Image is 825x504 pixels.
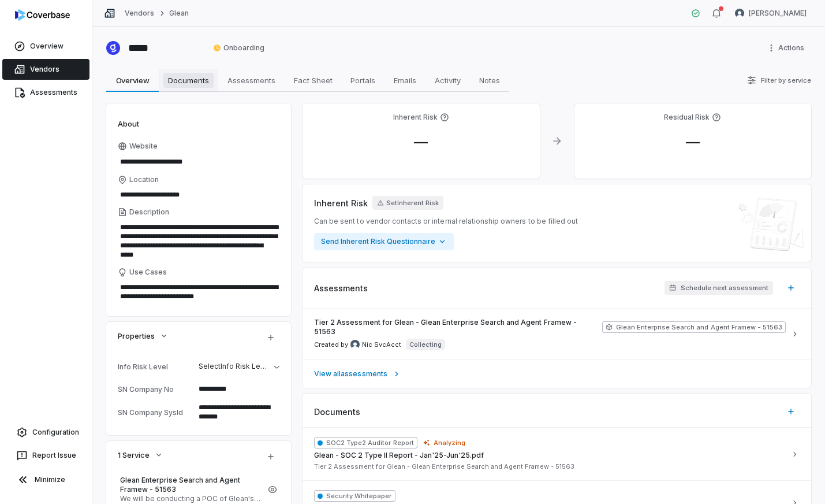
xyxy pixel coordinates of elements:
[362,340,401,349] span: Nic SvcAcct
[475,73,505,88] span: Notes
[2,36,89,57] a: Overview
[120,494,261,503] span: We will be conducting a POC of Glean's Enterprise Search and their Agent builder framework.
[602,321,786,333] span: Glean Enterprise Search and Agent Framew - 51563
[677,134,709,150] span: —
[314,318,598,336] span: Tier 2 Assessment for Glean - Glean Enterprise Search and Agent Framew - 51563
[114,444,167,465] button: 1 Service
[393,113,438,122] h4: Inherent Risk
[405,134,437,150] span: —
[744,70,815,91] button: Filter by service
[314,340,401,349] span: Created by
[665,281,773,295] button: Schedule next assessment
[289,73,337,88] span: Fact Sheet
[120,476,261,494] span: Glean Enterprise Search and Agent Framew - 51563
[430,73,465,88] span: Activity
[118,154,260,170] input: Website
[314,490,395,502] span: Security Whitepaper
[129,268,167,277] span: Use Cases
[314,462,574,471] span: Tier 2 Assessment for Glean - Glean Enterprise Search and Agent Framew - 51563
[389,73,421,88] span: Emails
[314,282,368,294] span: Assessments
[434,438,465,447] span: Analyzing
[314,406,360,418] span: Documents
[118,331,155,341] span: Properties
[5,445,87,466] button: Report Issue
[749,9,807,18] span: [PERSON_NAME]
[118,408,194,417] div: SN Company SysId
[118,385,194,394] div: SN Company No
[114,325,172,346] button: Properties
[2,82,89,103] a: Assessments
[314,197,368,209] span: Inherent Risk
[2,59,89,80] a: Vendors
[118,118,139,129] span: About
[163,73,214,88] span: Documents
[199,362,271,370] span: Select Info Risk Level
[735,9,744,18] img: Tomo Majima avatar
[129,207,169,217] span: Description
[15,9,70,21] img: logo-D7KZi-bG.svg
[129,142,158,151] span: Website
[118,219,279,263] textarea: Description
[223,73,280,88] span: Assessments
[314,217,578,226] span: Can be sent to vendor contacts or internal relationship owners to be filled out
[314,233,454,250] button: Send Inherent Risk Questionnaire
[409,340,442,349] p: Collecting
[303,360,811,388] a: View allassessments
[303,309,811,360] a: Tier 2 Assessment for Glean - Glean Enterprise Search and Agent Framew - 51563Glean Enterprise Se...
[664,113,710,122] h4: Residual Risk
[213,43,264,53] span: Onboarding
[350,340,360,349] img: Nic SvcAcct avatar
[118,362,194,371] div: Info Risk Level
[169,9,189,18] a: Glean
[303,428,811,480] button: SOC2 Type2 Auditor ReportAnalyzingGlean - SOC 2 Type II Report - Jan'25-Jun'25.pdfTier 2 Assessme...
[681,284,768,292] span: Schedule next assessment
[125,9,154,18] a: Vendors
[372,196,443,210] button: SetInherent Risk
[118,279,279,305] textarea: Use Cases
[5,468,87,491] button: Minimize
[118,450,150,460] span: 1 Service
[314,369,387,379] span: View all assessments
[346,73,380,88] span: Portals
[129,175,159,184] span: Location
[5,422,87,443] a: Configuration
[314,451,484,460] span: Glean - SOC 2 Type II Report - Jan'25-Jun'25.pdf
[111,73,154,88] span: Overview
[314,437,417,449] span: SOC2 Type2 Auditor Report
[118,187,279,203] input: Location
[763,39,811,57] button: More actions
[728,5,813,22] button: Tomo Majima avatar[PERSON_NAME]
